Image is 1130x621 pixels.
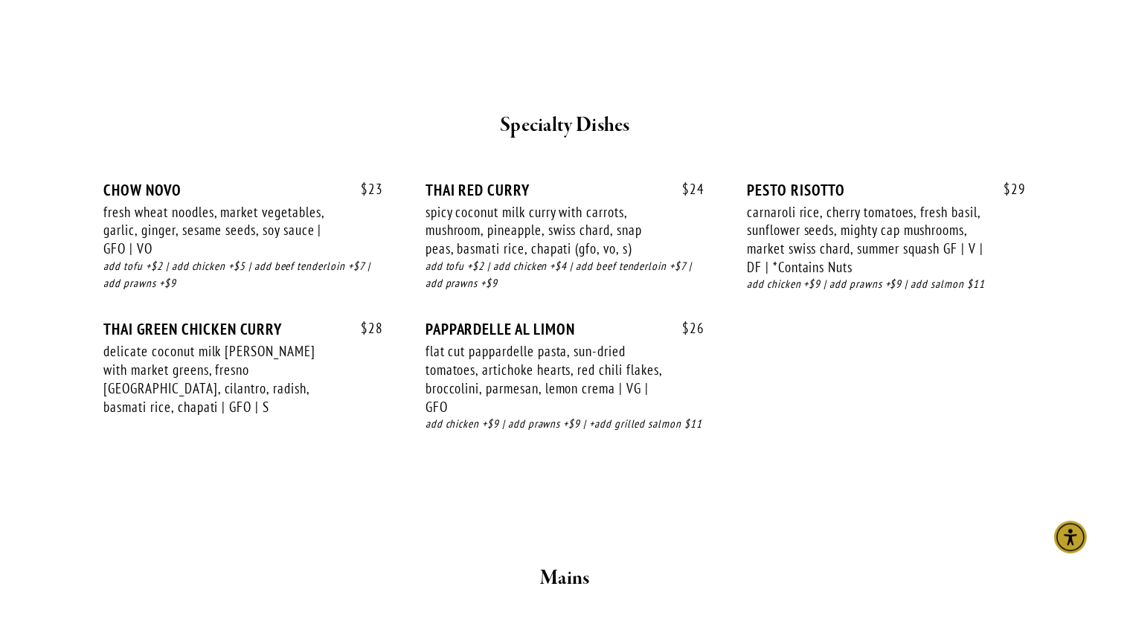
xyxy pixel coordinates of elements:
span: 23 [346,180,383,197]
div: add chicken +$9 | add prawns +$9 | add salmon $11 [747,275,1026,292]
span: 29 [989,180,1027,197]
div: spicy coconut milk curry with carrots, mushroom, pineapple, swiss chard, snap peas, basmati rice,... [426,202,662,257]
div: THAI RED CURRY [426,180,704,199]
div: Accessibility Menu [1054,521,1087,553]
div: fresh wheat noodles, market vegetables, garlic, ginger, sesame seeds, soy sauce | GFO | VO [104,202,341,257]
span: $ [1004,179,1012,197]
div: PAPPARDELLE AL LIMON [426,319,704,338]
strong: Mains [540,564,590,591]
div: add tofu +$2 | add chicken +$5 | add beef tenderloin +$7 | add prawns +$9 [104,257,383,292]
div: add tofu +$2 | add chicken +$4 | add beef tenderloin +$7 | add prawns +$9 [426,257,704,292]
div: CHOW NOVO [104,180,383,199]
div: delicate coconut milk [PERSON_NAME] with market greens, fresno [GEOGRAPHIC_DATA], cilantro, radis... [104,341,341,415]
div: THAI GREEN CHICKEN CURRY [104,319,383,338]
div: carnaroli rice, cherry tomatoes, fresh basil, sunflower seeds, mighty cap mushrooms, market swiss... [747,202,983,276]
strong: Specialty Dishes [500,112,630,138]
span: 28 [346,319,383,336]
span: $ [361,318,368,336]
span: $ [361,179,368,197]
span: $ [682,179,690,197]
span: 26 [667,319,704,336]
span: 24 [667,180,704,197]
div: PESTO RISOTTO [747,180,1026,199]
span: $ [682,318,690,336]
div: flat cut pappardelle pasta, sun-dried tomatoes, artichoke hearts, red chili flakes, broccolini, p... [426,341,662,415]
div: add chicken +$9 | add prawns +$9 | +add grilled salmon $11 [426,415,704,432]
